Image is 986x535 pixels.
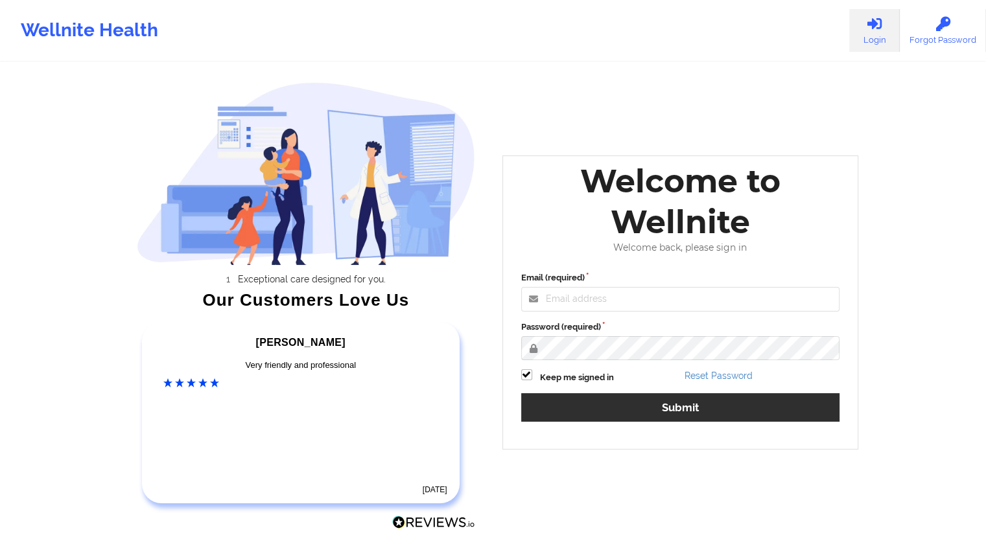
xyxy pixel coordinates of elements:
a: Reviews.io Logo [392,516,475,532]
a: Login [849,9,900,52]
div: Very friendly and professional [163,359,438,372]
img: wellnite-auth-hero_200.c722682e.png [137,82,475,265]
div: Welcome to Wellnite [512,161,849,242]
button: Submit [521,393,840,421]
label: Email (required) [521,271,840,284]
div: Welcome back, please sign in [512,242,849,253]
label: Password (required) [521,321,840,334]
a: Reset Password [685,370,753,381]
input: Email address [521,287,840,312]
label: Keep me signed in [540,371,614,384]
a: Forgot Password [900,9,986,52]
span: [PERSON_NAME] [256,337,346,348]
img: Reviews.io Logo [392,516,475,529]
div: Our Customers Love Us [137,293,475,306]
time: [DATE] [423,485,447,494]
li: Exceptional care designed for you. [148,274,475,284]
